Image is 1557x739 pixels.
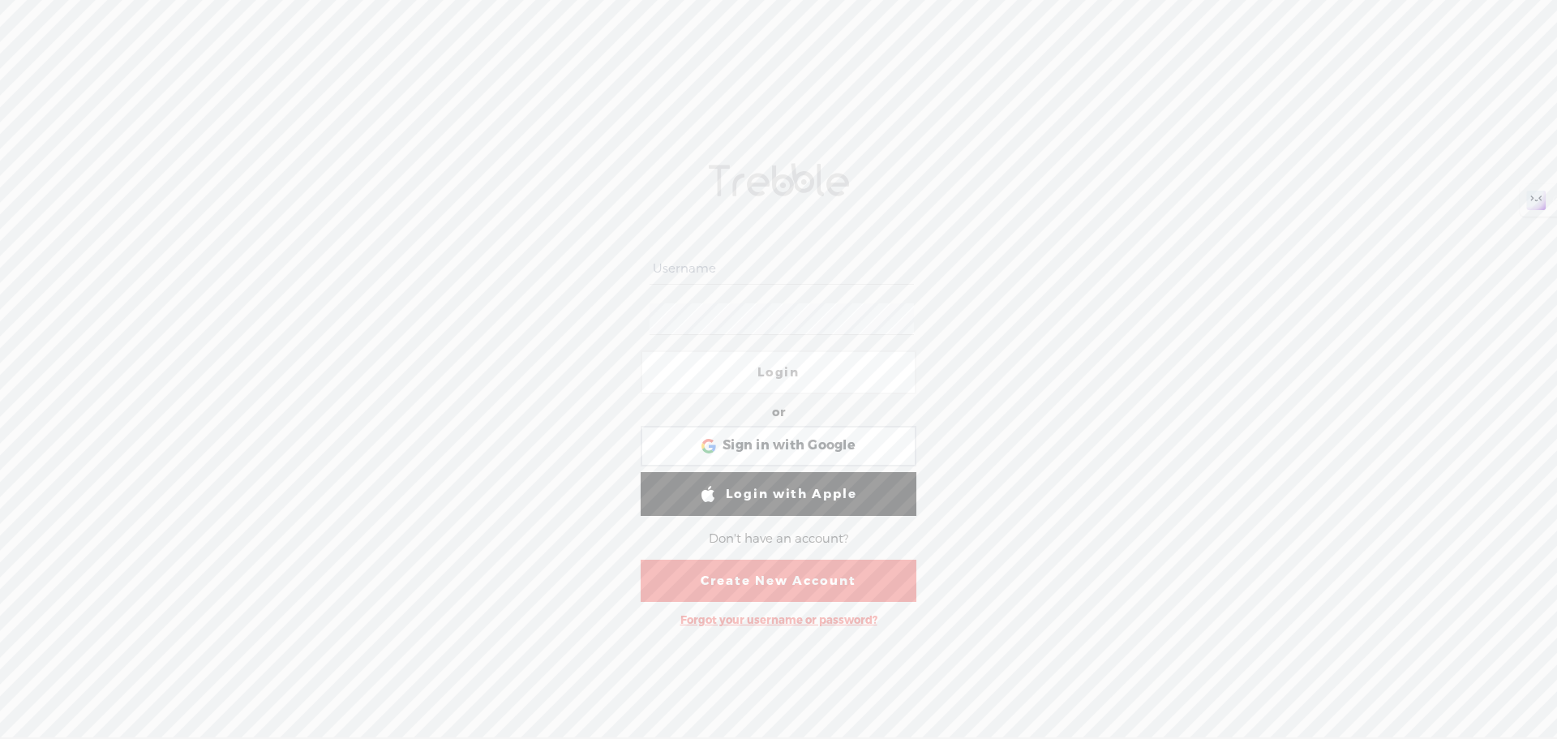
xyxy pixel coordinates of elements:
a: Login [641,350,916,394]
div: or [772,400,785,426]
div: Sign in with Google [641,426,916,466]
div: Forgot your username or password? [672,605,886,635]
span: Sign in with Google [723,437,856,454]
a: Create New Account [641,560,916,602]
a: Login with Apple [641,472,916,516]
input: Username [650,253,913,285]
div: Don't have an account? [709,522,848,556]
